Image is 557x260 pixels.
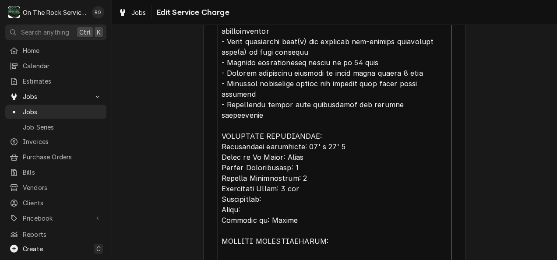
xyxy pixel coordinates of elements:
[23,198,102,207] span: Clients
[23,61,102,70] span: Calendar
[79,28,91,37] span: Ctrl
[5,25,106,40] button: Search anythingCtrlK
[23,77,102,86] span: Estimates
[92,6,104,18] div: RO
[5,227,106,242] a: Reports
[23,107,102,116] span: Jobs
[92,6,104,18] div: Rich Ortega's Avatar
[21,28,69,37] span: Search anything
[8,6,20,18] div: On The Rock Services's Avatar
[131,8,146,17] span: Jobs
[5,43,106,58] a: Home
[5,89,106,104] a: Go to Jobs
[5,120,106,134] a: Job Series
[23,183,102,192] span: Vendors
[5,105,106,119] a: Jobs
[5,150,106,164] a: Purchase Orders
[23,8,87,17] div: On The Rock Services
[5,59,106,73] a: Calendar
[154,7,229,18] span: Edit Service Charge
[5,196,106,210] a: Clients
[97,28,101,37] span: K
[23,168,102,177] span: Bills
[5,74,106,88] a: Estimates
[23,92,89,101] span: Jobs
[5,211,106,225] a: Go to Pricebook
[115,5,150,20] a: Jobs
[8,6,20,18] div: O
[5,180,106,195] a: Vendors
[5,165,106,179] a: Bills
[23,137,102,146] span: Invoices
[23,152,102,162] span: Purchase Orders
[23,46,102,55] span: Home
[96,244,101,253] span: C
[23,230,102,239] span: Reports
[5,134,106,149] a: Invoices
[23,214,89,223] span: Pricebook
[23,123,102,132] span: Job Series
[23,245,43,253] span: Create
